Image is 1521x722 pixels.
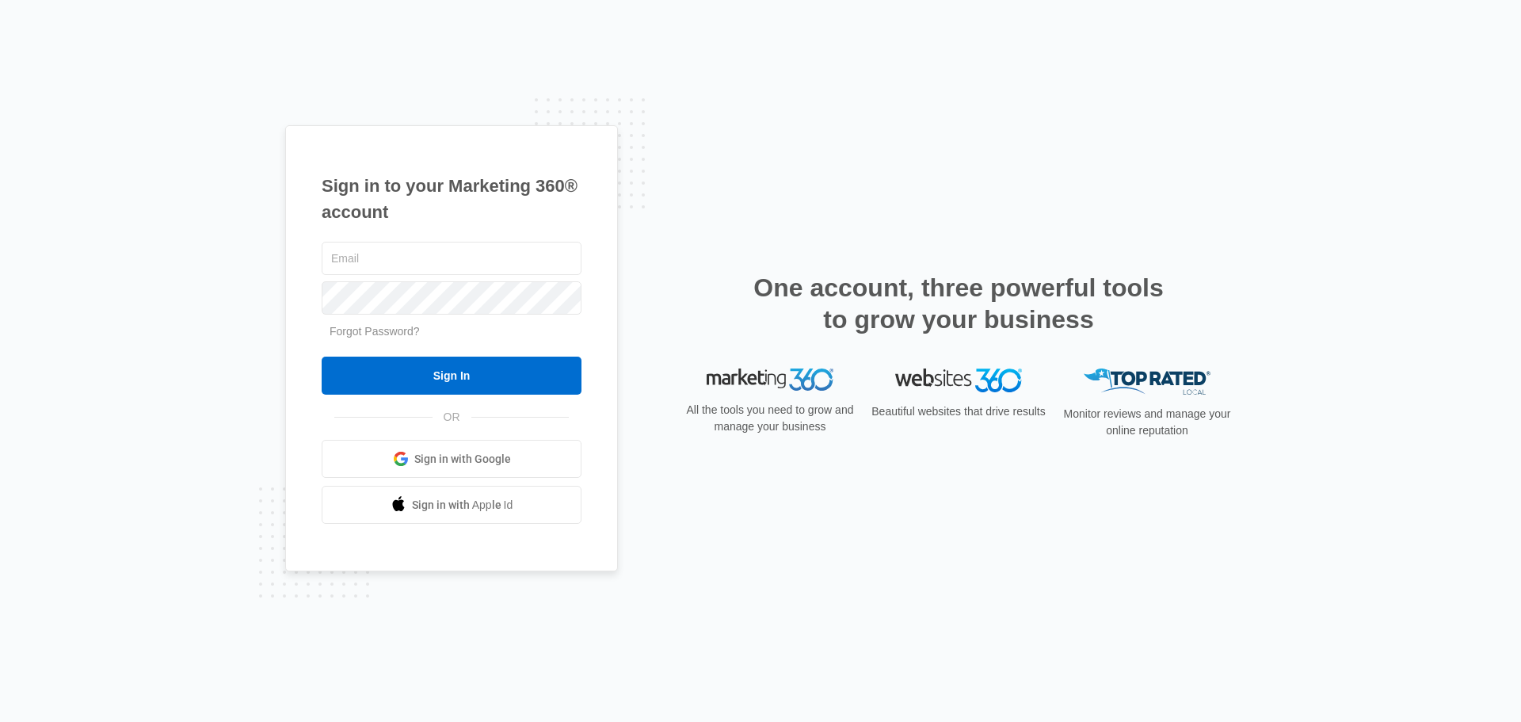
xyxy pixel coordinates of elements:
[322,242,581,275] input: Email
[1058,406,1236,439] p: Monitor reviews and manage your online reputation
[412,497,513,514] span: Sign in with Apple Id
[681,402,859,435] p: All the tools you need to grow and manage your business
[322,486,581,524] a: Sign in with Apple Id
[870,403,1047,420] p: Beautiful websites that drive results
[322,173,581,225] h1: Sign in to your Marketing 360® account
[322,440,581,478] a: Sign in with Google
[414,451,511,468] span: Sign in with Google
[895,369,1022,392] img: Websites 360
[1084,369,1210,395] img: Top Rated Local
[322,357,581,395] input: Sign In
[433,409,471,426] span: OR
[749,272,1168,335] h2: One account, three powerful tools to grow your business
[330,325,420,338] a: Forgot Password?
[707,369,833,391] img: Marketing 360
